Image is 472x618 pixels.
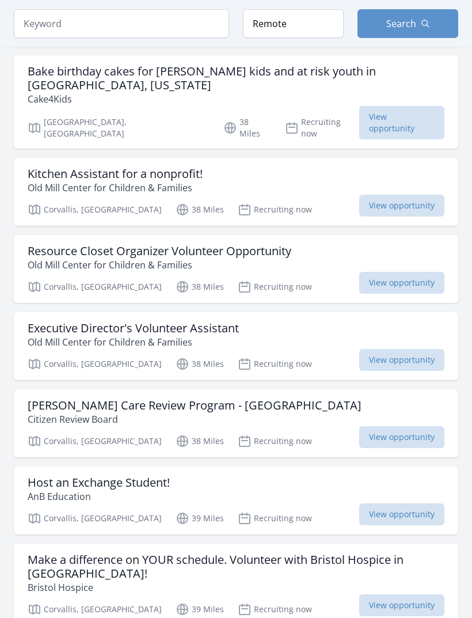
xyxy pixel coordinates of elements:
[28,93,444,107] p: Cake4Kids
[28,336,239,350] p: Old Mill Center for Children & Families
[28,245,291,259] h3: Resource Closet Organizer Volunteer Opportunity
[386,17,416,31] span: Search
[238,358,312,371] p: Recruiting now
[238,603,312,617] p: Recruiting now
[176,435,224,449] p: 38 Miles
[238,435,312,449] p: Recruiting now
[14,236,458,304] a: Resource Closet Organizer Volunteer Opportunity Old Mill Center for Children & Families Corvallis...
[176,280,224,294] p: 38 Miles
[359,107,444,140] span: View opportunity
[359,504,444,526] span: View opportunity
[28,490,170,504] p: AnB Education
[14,158,458,226] a: Kitchen Assistant for a nonprofit! Old Mill Center for Children & Families Corvallis, [GEOGRAPHIC...
[28,117,210,140] p: [GEOGRAPHIC_DATA], [GEOGRAPHIC_DATA]
[28,512,162,526] p: Corvallis, [GEOGRAPHIC_DATA]
[359,272,444,294] span: View opportunity
[359,595,444,617] span: View opportunity
[176,512,224,526] p: 39 Miles
[28,322,239,336] h3: Executive Director's Volunteer Assistant
[28,280,162,294] p: Corvallis, [GEOGRAPHIC_DATA]
[238,512,312,526] p: Recruiting now
[28,581,444,595] p: Bristol Hospice
[243,9,344,38] input: Location
[176,603,224,617] p: 39 Miles
[28,413,361,427] p: Citizen Review Board
[359,427,444,449] span: View opportunity
[285,117,359,140] p: Recruiting now
[176,358,224,371] p: 38 Miles
[28,203,162,217] p: Corvallis, [GEOGRAPHIC_DATA]
[14,313,458,381] a: Executive Director's Volunteer Assistant Old Mill Center for Children & Families Corvallis, [GEOG...
[28,435,162,449] p: Corvallis, [GEOGRAPHIC_DATA]
[28,603,162,617] p: Corvallis, [GEOGRAPHIC_DATA]
[28,181,203,195] p: Old Mill Center for Children & Families
[14,467,458,535] a: Host an Exchange Student! AnB Education Corvallis, [GEOGRAPHIC_DATA] 39 Miles Recruiting now View...
[223,117,272,140] p: 38 Miles
[28,65,444,93] h3: Bake birthday cakes for [PERSON_NAME] kids and at risk youth in [GEOGRAPHIC_DATA], [US_STATE]
[357,9,458,38] button: Search
[28,476,170,490] h3: Host an Exchange Student!
[359,350,444,371] span: View opportunity
[28,259,291,272] p: Old Mill Center for Children & Families
[14,390,458,458] a: [PERSON_NAME] Care Review Program - [GEOGRAPHIC_DATA] Citizen Review Board Corvallis, [GEOGRAPHIC...
[238,280,312,294] p: Recruiting now
[359,195,444,217] span: View opportunity
[176,203,224,217] p: 38 Miles
[238,203,312,217] p: Recruiting now
[28,399,361,413] h3: [PERSON_NAME] Care Review Program - [GEOGRAPHIC_DATA]
[14,56,458,149] a: Bake birthday cakes for [PERSON_NAME] kids and at risk youth in [GEOGRAPHIC_DATA], [US_STATE] Cak...
[28,358,162,371] p: Corvallis, [GEOGRAPHIC_DATA]
[14,9,229,38] input: Keyword
[28,168,203,181] h3: Kitchen Assistant for a nonprofit!
[28,553,444,581] h3: Make a difference on YOUR schedule. Volunteer with Bristol Hospice in [GEOGRAPHIC_DATA]!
